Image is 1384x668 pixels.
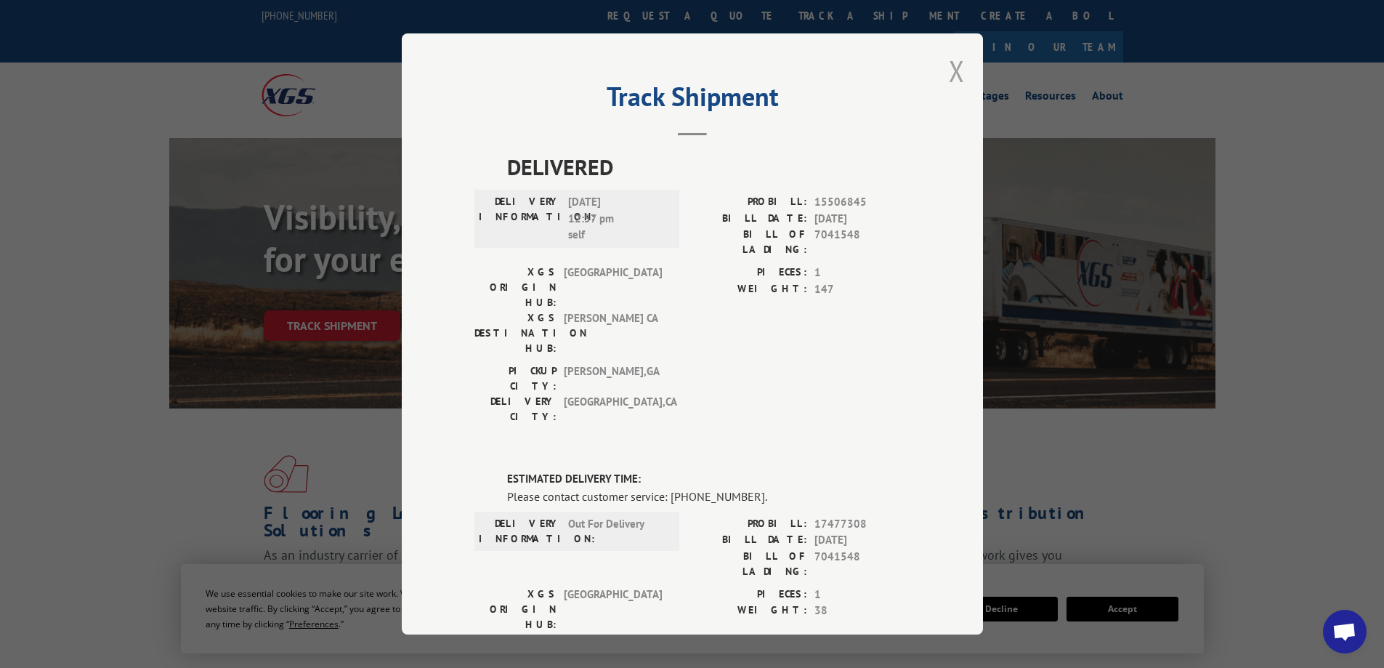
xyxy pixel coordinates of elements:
[564,310,662,356] span: [PERSON_NAME] CA
[564,265,662,310] span: [GEOGRAPHIC_DATA]
[692,211,807,228] label: BILL DATE:
[692,603,807,619] label: WEIGHT:
[814,549,910,579] span: 7041548
[474,265,557,310] label: XGS ORIGIN HUB:
[814,532,910,549] span: [DATE]
[479,194,561,244] label: DELIVERY INFORMATION:
[564,394,662,424] span: [GEOGRAPHIC_DATA] , CA
[692,227,807,257] label: BILL OF LADING:
[479,516,561,547] label: DELIVERY INFORMATION:
[692,194,807,211] label: PROBILL:
[814,227,910,257] span: 7041548
[692,549,807,579] label: BILL OF LADING:
[814,603,910,619] span: 38
[474,310,557,356] label: XGS DESTINATION HUB:
[568,194,666,244] span: [DATE] 12:57 pm self
[507,471,910,488] label: ESTIMATED DELIVERY TIME:
[949,52,965,90] button: Close modal
[564,587,662,632] span: [GEOGRAPHIC_DATA]
[692,265,807,281] label: PIECES:
[814,194,910,211] span: 15506845
[507,150,910,183] span: DELIVERED
[568,516,666,547] span: Out For Delivery
[814,265,910,281] span: 1
[474,363,557,394] label: PICKUP CITY:
[814,211,910,228] span: [DATE]
[474,587,557,632] label: XGS ORIGIN HUB:
[507,488,910,505] div: Please contact customer service: [PHONE_NUMBER].
[474,86,910,114] h2: Track Shipment
[474,394,557,424] label: DELIVERY CITY:
[814,516,910,533] span: 17477308
[692,281,807,298] label: WEIGHT:
[814,281,910,298] span: 147
[814,587,910,603] span: 1
[564,363,662,394] span: [PERSON_NAME] , GA
[692,587,807,603] label: PIECES:
[692,516,807,533] label: PROBILL:
[1323,610,1367,653] div: Open chat
[692,532,807,549] label: BILL DATE:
